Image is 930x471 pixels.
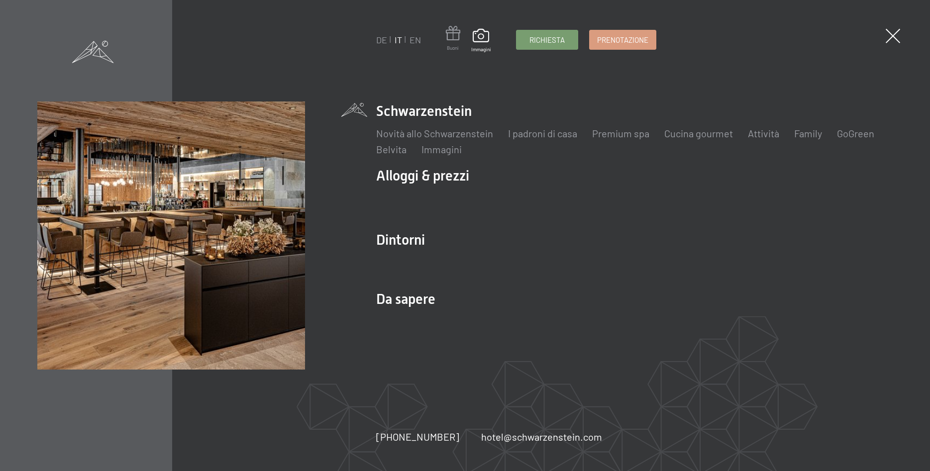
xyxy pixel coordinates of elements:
a: Buoni [446,26,460,51]
a: Immagini [421,143,462,155]
a: GoGreen [837,127,874,139]
a: DE [376,34,387,45]
a: Richiesta [517,30,578,49]
a: [PHONE_NUMBER] [376,430,459,444]
a: Cucina gourmet [664,127,733,139]
a: Premium spa [592,127,649,139]
span: Prenotazione [597,35,648,45]
a: Attività [748,127,779,139]
a: EN [410,34,421,45]
a: IT [395,34,402,45]
a: Novità allo Schwarzenstein [376,127,493,139]
a: Immagini [471,29,491,53]
a: Prenotazione [590,30,656,49]
span: [PHONE_NUMBER] [376,431,459,443]
a: Belvita [376,143,407,155]
span: Immagini [471,46,491,53]
a: I padroni di casa [508,127,577,139]
span: Buoni [446,44,460,51]
a: hotel@schwarzenstein.com [481,430,602,444]
span: Richiesta [529,35,565,45]
a: Family [794,127,822,139]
